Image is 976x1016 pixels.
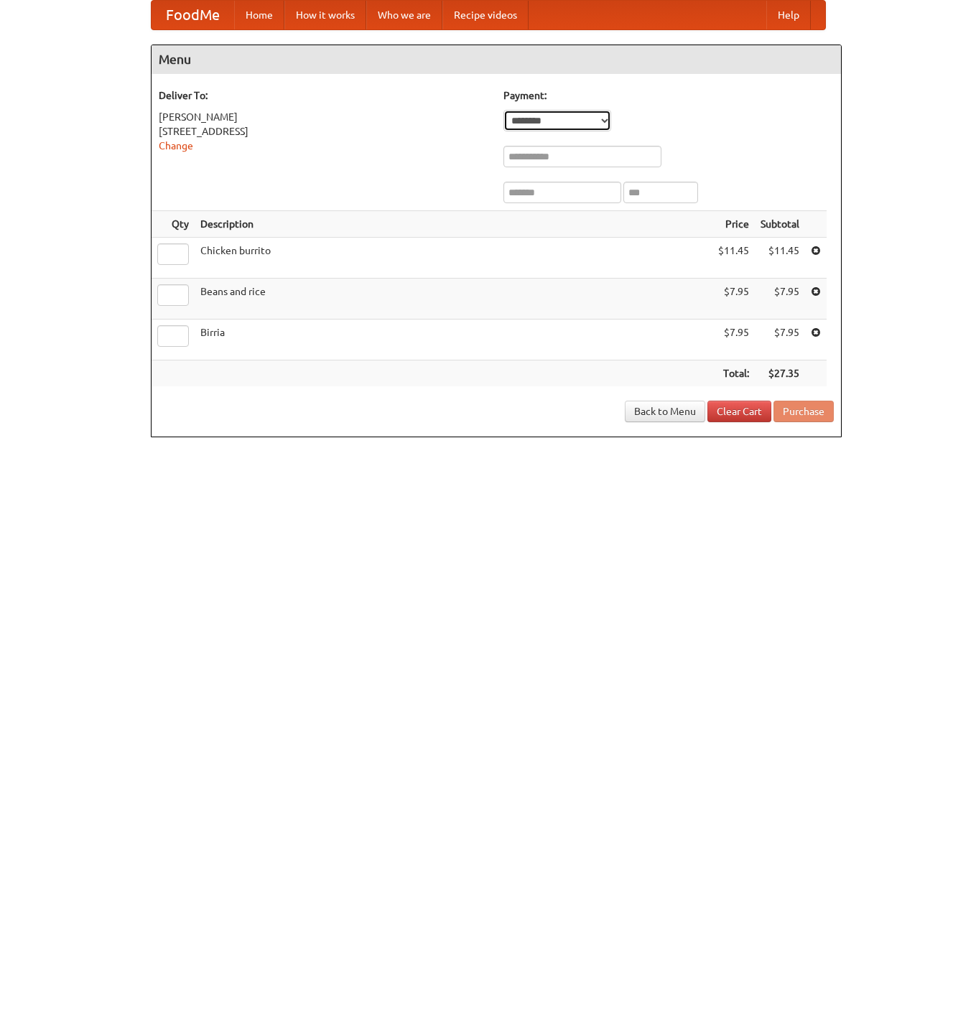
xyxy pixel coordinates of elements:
td: $7.95 [712,279,755,320]
th: Price [712,211,755,238]
h5: Deliver To: [159,88,489,103]
h5: Payment: [503,88,834,103]
a: Who we are [366,1,442,29]
th: Total: [712,360,755,387]
a: Change [159,140,193,152]
td: $7.95 [755,320,805,360]
div: [STREET_ADDRESS] [159,124,489,139]
a: Recipe videos [442,1,529,29]
td: Birria [195,320,712,360]
th: Qty [152,211,195,238]
a: Home [234,1,284,29]
a: How it works [284,1,366,29]
a: Clear Cart [707,401,771,422]
div: [PERSON_NAME] [159,110,489,124]
button: Purchase [773,401,834,422]
td: $7.95 [712,320,755,360]
th: $27.35 [755,360,805,387]
td: Beans and rice [195,279,712,320]
td: $11.45 [755,238,805,279]
td: $7.95 [755,279,805,320]
th: Description [195,211,712,238]
a: FoodMe [152,1,234,29]
td: Chicken burrito [195,238,712,279]
a: Help [766,1,811,29]
h4: Menu [152,45,841,74]
a: Back to Menu [625,401,705,422]
td: $11.45 [712,238,755,279]
th: Subtotal [755,211,805,238]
